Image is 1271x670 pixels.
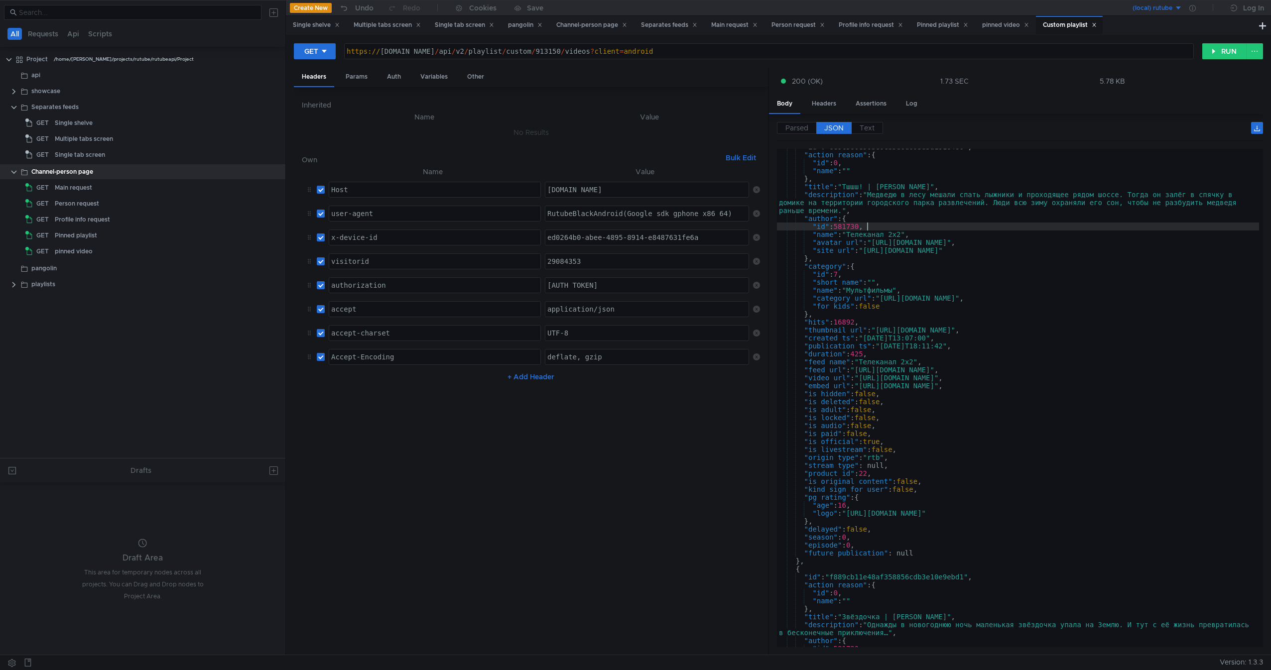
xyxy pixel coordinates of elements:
[722,152,760,164] button: Bulk Edit
[469,2,497,14] div: Cookies
[36,212,49,227] span: GET
[55,196,99,211] div: Person request
[36,196,49,211] span: GET
[302,99,760,111] h6: Inherited
[36,147,49,162] span: GET
[36,244,49,259] span: GET
[379,68,409,86] div: Auth
[355,2,374,14] div: Undo
[1202,43,1247,59] button: RUN
[325,166,541,178] th: Name
[36,228,49,243] span: GET
[130,464,151,476] div: Drafts
[381,0,427,15] button: Redo
[508,20,542,30] div: pangolin
[55,228,97,243] div: Pinned playlist
[354,20,421,30] div: Multiple tabs screen
[36,131,49,146] span: GET
[25,28,61,40] button: Requests
[332,0,381,15] button: Undo
[294,68,334,87] div: Headers
[860,123,875,132] span: Text
[541,166,749,178] th: Value
[55,147,105,162] div: Single tab screen
[64,28,82,40] button: Api
[55,131,113,146] div: Multiple tabs screen
[338,68,376,86] div: Params
[1243,2,1264,14] div: Log In
[824,123,844,132] span: JSON
[85,28,115,40] button: Scripts
[848,95,894,113] div: Assertions
[403,2,420,14] div: Redo
[435,20,494,30] div: Single tab screen
[556,20,627,30] div: Channel-person page
[26,52,48,67] div: Project
[19,7,255,18] input: Search...
[527,4,543,11] div: Save
[711,20,758,30] div: Main request
[1100,77,1125,86] div: 5.78 KB
[36,115,49,130] span: GET
[785,123,808,132] span: Parsed
[917,20,968,30] div: Pinned playlist
[839,20,903,30] div: Profile info request
[31,261,57,276] div: pangolin
[302,154,722,166] h6: Own
[769,95,800,114] div: Body
[31,68,40,83] div: api
[36,180,49,195] span: GET
[641,20,697,30] div: Separates feeds
[31,100,79,114] div: Separates feeds
[459,68,492,86] div: Other
[771,20,825,30] div: Person request
[31,84,60,99] div: showcase
[940,77,969,86] div: 1.73 SEC
[31,164,93,179] div: Channel-person page
[294,43,336,59] button: GET
[54,52,194,67] div: /home/[PERSON_NAME]/projects/rutube/rutubeapi/Project
[55,180,92,195] div: Main request
[1133,3,1172,13] div: (local) rutube
[55,212,110,227] div: Profile info request
[1220,655,1263,670] span: Version: 1.3.3
[804,95,844,113] div: Headers
[55,115,93,130] div: Single shelve
[504,371,558,383] button: + Add Header
[55,244,93,259] div: pinned video
[304,46,318,57] div: GET
[290,3,332,13] button: Create New
[31,277,55,292] div: playlists
[792,76,823,87] span: 200 (OK)
[982,20,1029,30] div: pinned video
[7,28,22,40] button: All
[898,95,925,113] div: Log
[310,111,539,123] th: Name
[513,128,549,137] nz-embed-empty: No Results
[1043,20,1097,30] div: Custom playlist
[539,111,761,123] th: Value
[293,20,340,30] div: Single shelve
[412,68,456,86] div: Variables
